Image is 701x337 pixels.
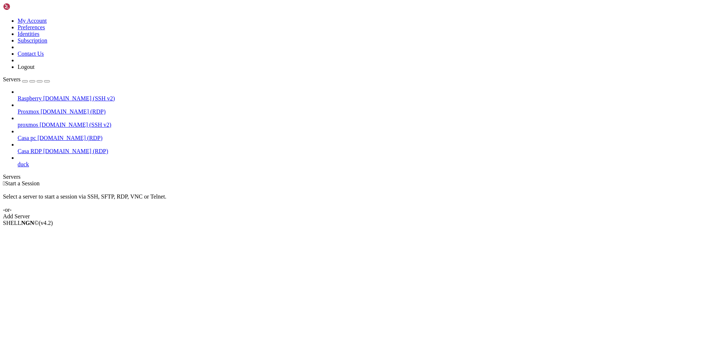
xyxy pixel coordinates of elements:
[18,102,698,115] li: Proxmox [DOMAIN_NAME] (RDP)
[43,95,115,101] span: [DOMAIN_NAME] (SSH v2)
[18,108,698,115] a: Proxmox [DOMAIN_NAME] (RDP)
[18,141,698,155] li: Casa RDP [DOMAIN_NAME] (RDP)
[18,37,47,44] a: Subscription
[3,174,698,180] div: Servers
[18,51,44,57] a: Contact Us
[3,76,50,82] a: Servers
[18,95,42,101] span: Raspberry
[3,76,21,82] span: Servers
[18,148,42,154] span: Casa RDP
[40,122,111,128] span: [DOMAIN_NAME] (SSH v2)
[5,180,40,186] span: Start a Session
[18,18,47,24] a: My Account
[41,108,106,115] span: [DOMAIN_NAME] (RDP)
[18,31,40,37] a: Identities
[3,213,698,220] div: Add Server
[18,155,698,168] li: duck
[18,148,698,155] a: Casa RDP [DOMAIN_NAME] (RDP)
[18,115,698,128] li: proxmos [DOMAIN_NAME] (SSH v2)
[18,95,698,102] a: Raspberry [DOMAIN_NAME] (SSH v2)
[18,64,34,70] a: Logout
[18,122,698,128] a: proxmos [DOMAIN_NAME] (SSH v2)
[3,187,698,213] div: Select a server to start a session via SSH, SFTP, RDP, VNC or Telnet. -or-
[18,135,698,141] a: Casa pc [DOMAIN_NAME] (RDP)
[3,3,45,10] img: Shellngn
[43,148,108,154] span: [DOMAIN_NAME] (RDP)
[18,108,39,115] span: Proxmox
[21,220,34,226] b: NGN
[18,89,698,102] li: Raspberry [DOMAIN_NAME] (SSH v2)
[18,128,698,141] li: Casa pc [DOMAIN_NAME] (RDP)
[18,122,38,128] span: proxmos
[18,24,45,30] a: Preferences
[3,180,5,186] span: 
[39,220,53,226] span: 4.2.0
[18,135,36,141] span: Casa pc
[18,161,698,168] a: duck
[18,161,29,167] span: duck
[3,220,53,226] span: SHELL ©
[37,135,102,141] span: [DOMAIN_NAME] (RDP)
